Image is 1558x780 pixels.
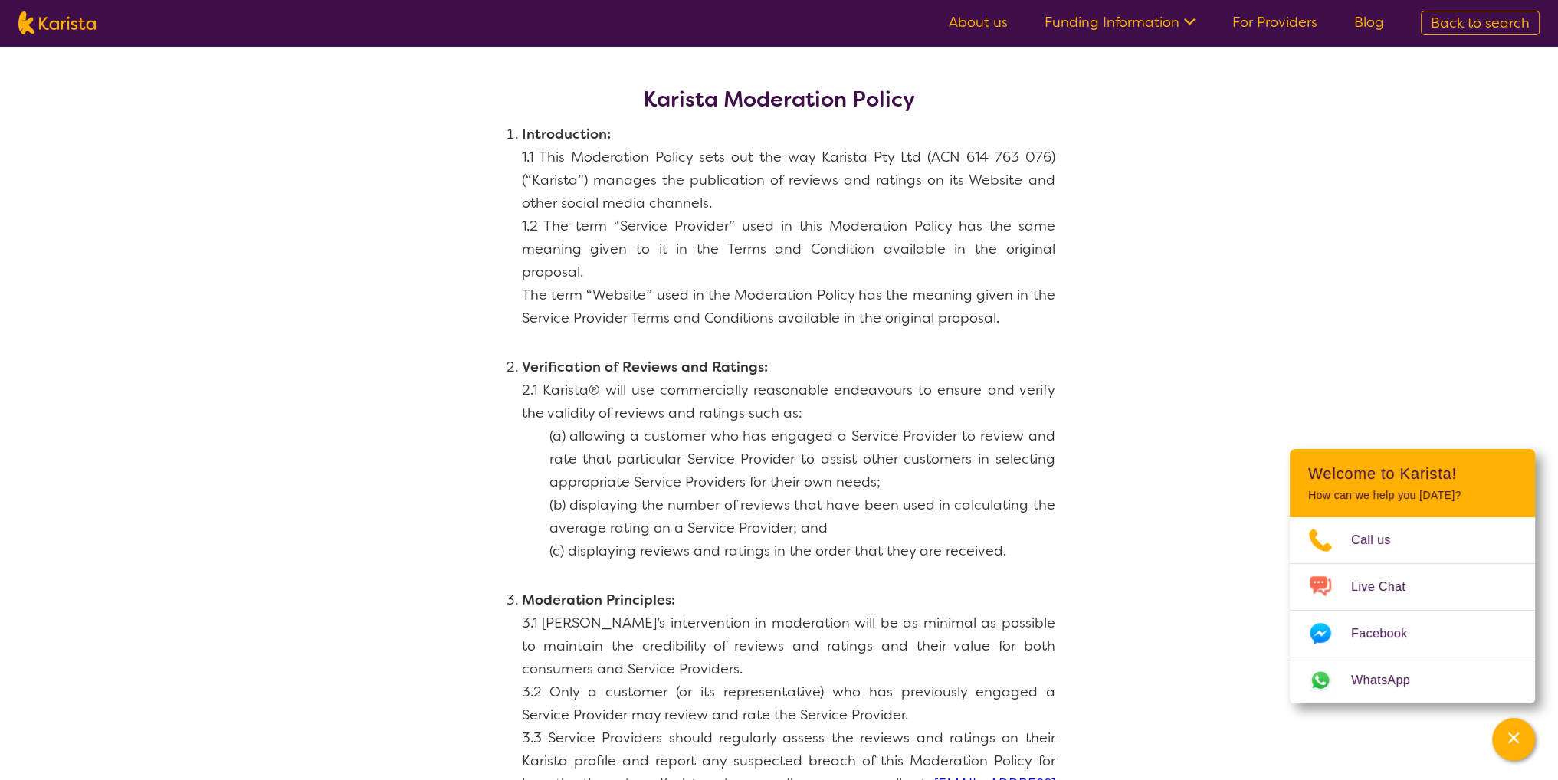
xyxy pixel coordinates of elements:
span: Facebook [1351,622,1425,645]
p: 3.2 Only a customer (or its representative) who has previously engaged a Service Provider may rev... [522,680,1055,726]
div: Channel Menu [1290,449,1535,703]
span: Live Chat [1351,575,1424,598]
a: For Providers [1232,13,1317,31]
ul: Choose channel [1290,517,1535,703]
a: Web link opens in a new tab. [1290,657,1535,703]
b: Moderation Principles: [522,591,675,609]
li: (a) allowing a customer who has engaged a Service Provider to review and rate that particular Ser... [549,424,1055,493]
span: Call us [1351,529,1409,552]
span: Back to search [1431,14,1530,32]
li: (b) displaying the number of reviews that have been used in calculating the average rating on a S... [549,493,1055,539]
p: 2.1 Karista® will use commercially reasonable endeavours to ensure and verify the validity of rev... [522,379,1055,424]
span: WhatsApp [1351,669,1428,692]
h2: Welcome to Karista! [1308,464,1517,483]
p: 1.2 The term “Service Provider” used in this Moderation Policy has the same meaning given to it i... [522,215,1055,329]
p: 1.1 This Moderation Policy sets out the way Karista Pty Ltd (ACN 614 763 076) (“Karista”) manages... [522,146,1055,215]
a: Blog [1354,13,1384,31]
li: (c) displaying reviews and ratings in the order that they are received. [549,539,1055,562]
a: Back to search [1421,11,1540,35]
p: 3.1 [PERSON_NAME]’s intervention in moderation will be as minimal as possible to maintain the cre... [522,611,1055,680]
p: How can we help you [DATE]? [1308,489,1517,502]
button: Channel Menu [1492,718,1535,761]
b: Verification of Reviews and Ratings: [522,358,768,376]
h2: Karista Moderation Policy [643,86,915,113]
a: About us [949,13,1008,31]
a: Funding Information [1045,13,1196,31]
b: Introduction: [522,125,611,143]
img: Karista logo [18,11,96,34]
